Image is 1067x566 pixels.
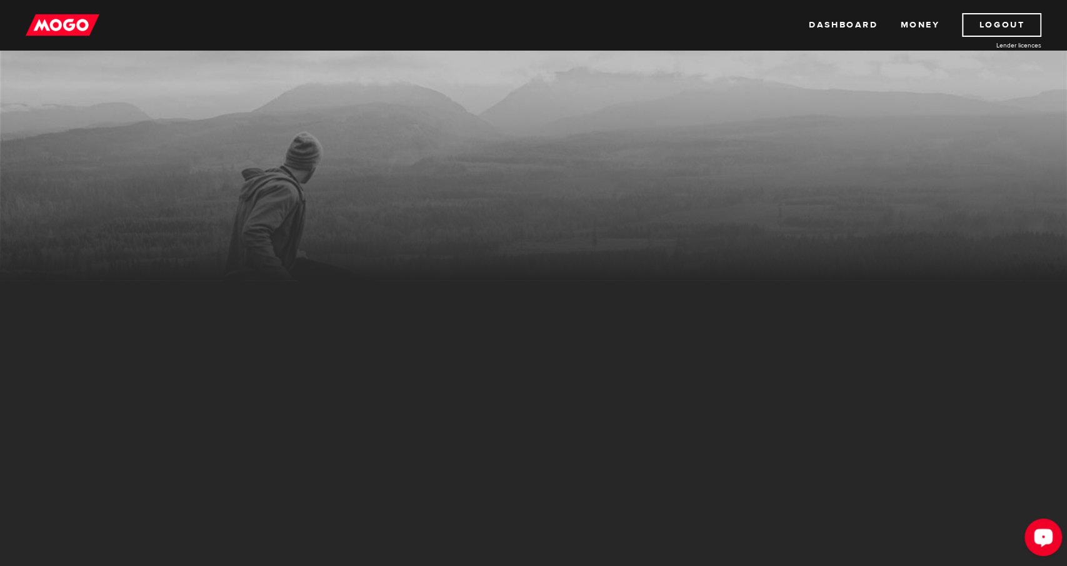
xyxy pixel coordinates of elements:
a: Money [900,13,939,37]
a: Logout [962,13,1041,37]
iframe: LiveChat chat widget [1014,514,1067,566]
a: Dashboard [809,13,878,37]
a: Lender licences [948,41,1041,50]
img: mogo_logo-11ee424be714fa7cbb0f0f49df9e16ec.png [26,13,99,37]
